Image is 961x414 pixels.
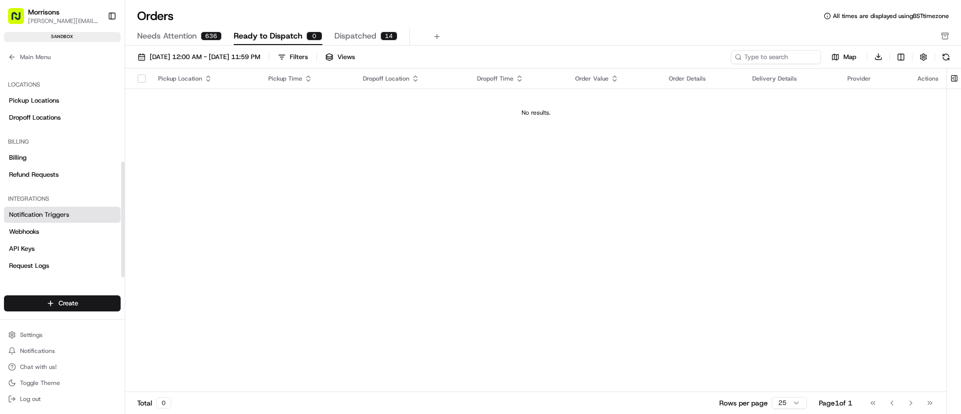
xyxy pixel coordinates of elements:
p: Welcome 👋 [10,40,182,56]
div: No results. [129,109,942,117]
span: Billing [9,153,27,162]
div: sandbox [4,32,121,42]
div: 14 [380,32,397,41]
div: Pickup Time [268,75,347,83]
a: Dropoff Locations [4,110,121,126]
a: Powered byPylon [71,169,121,177]
span: Request Logs [9,261,49,270]
div: Total [137,397,171,408]
button: Main Menu [4,50,121,64]
div: 0 [306,32,322,41]
button: [DATE] 12:00 AM - [DATE] 11:59 PM [133,50,265,64]
span: Views [337,53,355,62]
img: Nash [10,10,30,30]
span: Refund Requests [9,170,59,179]
input: Clear [26,65,165,75]
span: Main Menu [20,53,51,61]
button: Create [4,295,121,311]
div: Actions [917,75,938,83]
span: [DATE] 12:00 AM - [DATE] 11:59 PM [150,53,260,62]
span: Log out [20,395,41,403]
span: API Documentation [95,145,161,155]
a: Refund Requests [4,167,121,183]
div: Page 1 of 1 [819,398,852,408]
span: Notification Triggers [9,210,69,219]
span: Toggle Theme [20,379,60,387]
button: Settings [4,328,121,342]
h1: Orders [137,8,174,24]
span: Map [843,53,856,62]
div: Delivery Details [752,75,831,83]
button: Morrisons[PERSON_NAME][EMAIL_ADDRESS][PERSON_NAME][DOMAIN_NAME] [4,4,104,28]
div: Billing [4,134,121,150]
button: [PERSON_NAME][EMAIL_ADDRESS][PERSON_NAME][DOMAIN_NAME] [28,17,100,25]
img: 1736555255976-a54dd68f-1ca7-489b-9aae-adbdc363a1c4 [10,96,28,114]
div: 📗 [10,146,18,154]
button: Filters [273,50,312,64]
button: Refresh [939,50,953,64]
div: Dropoff Time [477,75,559,83]
span: Chat with us! [20,363,57,371]
button: Log out [4,392,121,406]
span: Dispatched [334,30,376,42]
button: Notifications [4,344,121,358]
p: Rows per page [719,398,768,408]
div: Dropoff Location [363,75,461,83]
div: Locations [4,77,121,93]
span: Settings [20,331,43,339]
button: Morrisons [28,7,60,17]
span: API Keys [9,244,35,253]
div: Provider [847,75,901,83]
div: Start new chat [34,96,164,106]
span: Webhooks [9,227,39,236]
span: Pickup Locations [9,96,59,105]
span: Knowledge Base [20,145,77,155]
button: Map [825,51,863,63]
button: Views [321,50,359,64]
div: 636 [201,32,222,41]
div: We're available if you need us! [34,106,127,114]
span: Ready to Dispatch [234,30,302,42]
div: Pickup Location [158,75,252,83]
input: Type to search [731,50,821,64]
button: Start new chat [170,99,182,111]
div: 💻 [85,146,93,154]
div: 0 [156,397,171,408]
a: Request Logs [4,258,121,274]
span: Dropoff Locations [9,113,61,122]
a: 💻API Documentation [81,141,165,159]
a: 📗Knowledge Base [6,141,81,159]
span: Create [59,299,78,308]
a: Webhooks [4,224,121,240]
div: Filters [290,53,308,62]
div: Order Value [575,75,653,83]
a: Billing [4,150,121,166]
span: All times are displayed using BST timezone [833,12,949,20]
span: Needs Attention [137,30,197,42]
span: Pylon [100,170,121,177]
a: Notification Triggers [4,207,121,223]
a: API Keys [4,241,121,257]
button: Toggle Theme [4,376,121,390]
div: Order Details [669,75,736,83]
a: Pickup Locations [4,93,121,109]
button: Chat with us! [4,360,121,374]
span: Notifications [20,347,55,355]
div: Integrations [4,191,121,207]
